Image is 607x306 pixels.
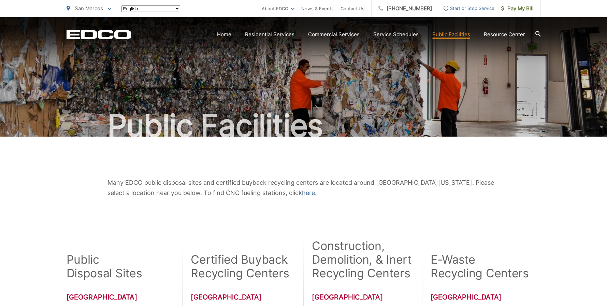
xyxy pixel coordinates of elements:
[191,293,290,301] h3: [GEOGRAPHIC_DATA]
[217,30,231,39] a: Home
[301,4,334,13] a: News & Events
[262,4,294,13] a: About EDCO
[312,239,413,280] h2: Construction, Demolition, & Inert Recycling Centers
[245,30,294,39] a: Residential Services
[191,253,290,280] h2: Certified Buyback Recycling Centers
[67,30,131,39] a: EDCD logo. Return to the homepage.
[312,293,413,301] h3: [GEOGRAPHIC_DATA]
[302,188,315,198] a: here
[431,293,540,301] h3: [GEOGRAPHIC_DATA]
[501,4,534,13] span: Pay My Bill
[431,253,529,280] h2: E-Waste Recycling Centers
[341,4,364,13] a: Contact Us
[432,30,470,39] a: Public Facilities
[121,5,180,12] select: Select a language
[107,179,494,196] span: Many EDCO public disposal sites and certified buyback recycling centers are located around [GEOGR...
[67,109,541,143] h1: Public Facilities
[67,253,142,280] h2: Public Disposal Sites
[75,5,103,12] span: San Marcos
[484,30,525,39] a: Resource Center
[308,30,360,39] a: Commercial Services
[67,293,174,301] h3: [GEOGRAPHIC_DATA]
[373,30,419,39] a: Service Schedules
